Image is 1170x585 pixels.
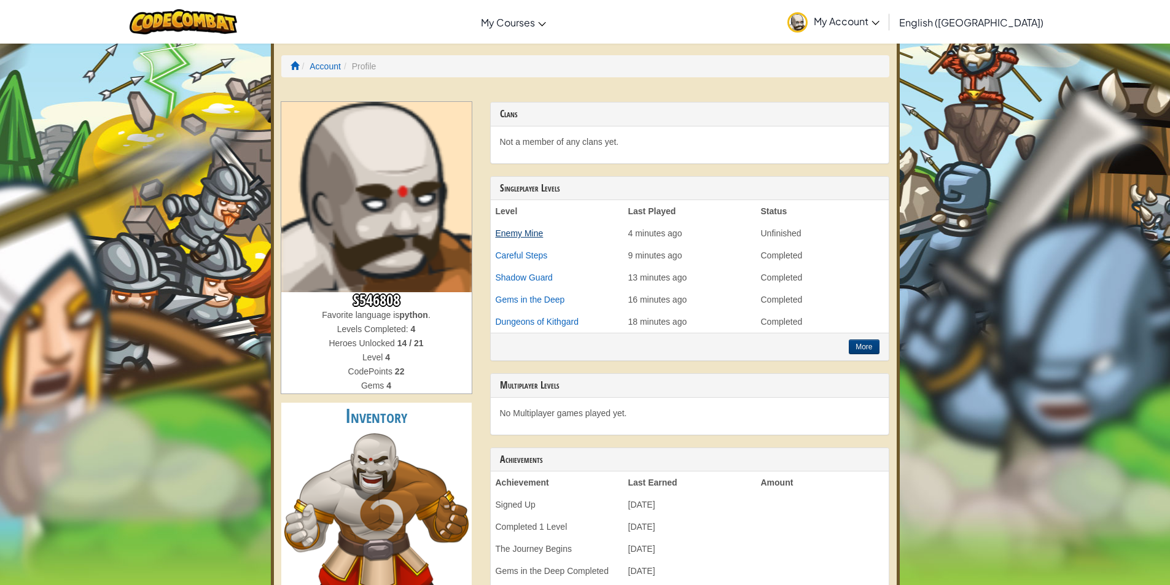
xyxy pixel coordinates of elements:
a: My Courses [475,6,552,39]
strong: python [399,310,428,320]
span: CodePoints [348,366,395,376]
td: [DATE] [623,494,756,516]
a: My Account [781,2,886,41]
td: Completed [756,266,889,289]
a: Dungeons of Kithgard [496,317,579,327]
td: Unfinished [756,222,889,244]
td: Completed 1 Level [491,516,623,538]
th: Last Played [623,200,756,222]
span: My Account [814,15,879,28]
a: Enemy Mine [496,228,544,238]
span: English ([GEOGRAPHIC_DATA]) [899,16,1043,29]
th: Amount [756,471,889,494]
h3: S546808 [281,292,472,309]
strong: 4 [386,381,391,390]
strong: 22 [395,366,405,376]
strong: 4 [385,352,390,362]
h3: Singleplayer Levels [500,183,879,194]
span: Favorite language is [322,310,399,320]
span: Heroes Unlocked [329,338,397,348]
a: Shadow Guard [496,273,553,282]
td: Completed [756,244,889,266]
td: 13 minutes ago [623,266,756,289]
span: . [428,310,431,320]
td: The Journey Begins [491,538,623,560]
td: Gems in the Deep Completed [491,560,623,582]
p: No Multiplayer games played yet. [500,407,879,419]
button: More [849,339,879,354]
span: Gems [361,381,386,390]
th: Last Earned [623,471,756,494]
h3: Multiplayer Levels [500,380,879,391]
td: Completed [756,289,889,311]
td: [DATE] [623,560,756,582]
h3: Achievements [500,454,879,465]
img: CodeCombat logo [130,9,237,34]
td: 9 minutes ago [623,244,756,266]
a: English ([GEOGRAPHIC_DATA]) [893,6,1050,39]
strong: 14 / 21 [397,338,424,348]
td: Completed [756,311,889,333]
td: 18 minutes ago [623,311,756,333]
td: Signed Up [491,494,623,516]
td: [DATE] [623,538,756,560]
span: Level [362,352,385,362]
a: Careful Steps [496,250,548,260]
strong: 4 [411,324,416,334]
img: avatar [787,12,808,33]
span: Levels Completed: [337,324,411,334]
td: [DATE] [623,516,756,538]
p: Not a member of any clans yet. [500,136,879,148]
a: Account [310,61,341,71]
h2: Inventory [281,403,472,430]
h3: Clans [500,109,879,120]
span: My Courses [481,16,535,29]
td: 4 minutes ago [623,222,756,244]
th: Achievement [491,471,623,494]
li: Profile [341,60,376,72]
td: 16 minutes ago [623,289,756,311]
a: Gems in the Deep [496,295,565,304]
th: Level [491,200,623,222]
th: Status [756,200,889,222]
